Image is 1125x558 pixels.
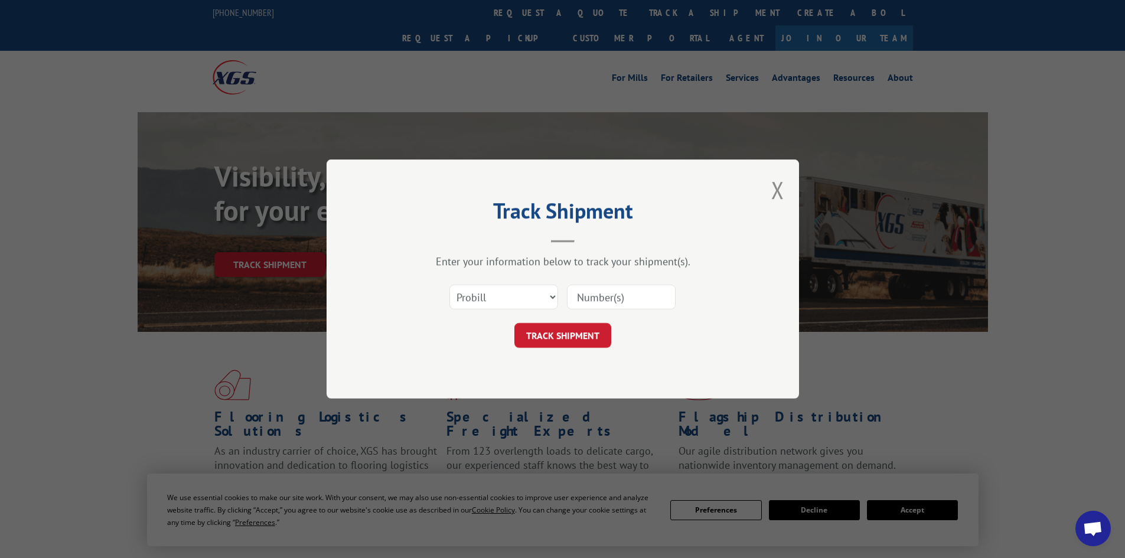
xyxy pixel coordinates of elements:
div: Enter your information below to track your shipment(s). [386,254,740,268]
button: TRACK SHIPMENT [514,323,611,348]
div: Open chat [1075,511,1111,546]
button: Close modal [771,174,784,205]
input: Number(s) [567,285,676,309]
h2: Track Shipment [386,203,740,225]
